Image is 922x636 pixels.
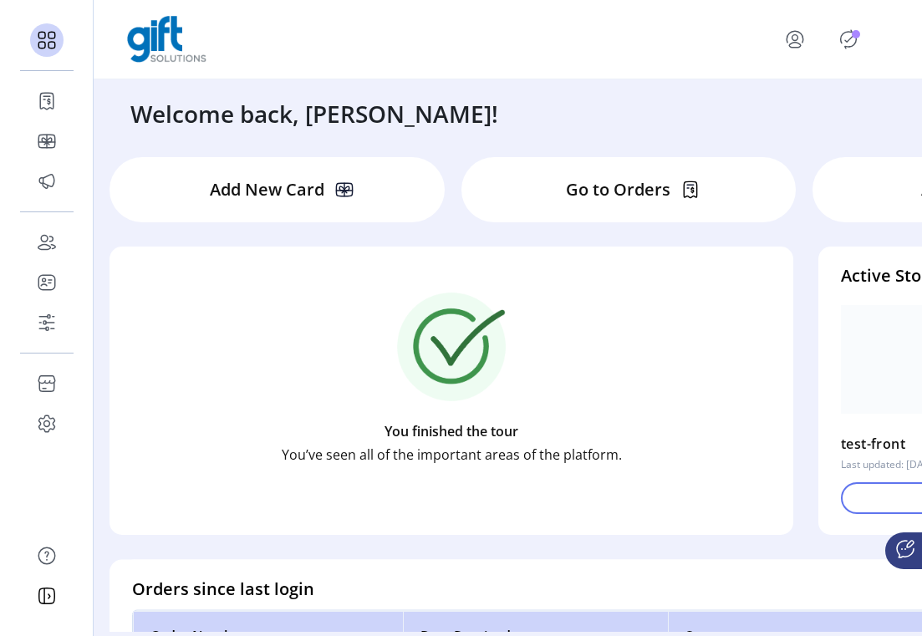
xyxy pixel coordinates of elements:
[841,430,905,457] p: test-front
[566,177,670,202] p: Go to Orders
[132,577,314,602] h4: Orders since last login
[210,177,324,202] p: Add New Card
[762,19,835,59] button: menu
[835,26,862,53] button: Publisher Panel
[282,445,622,465] p: You’ve seen all of the important areas of the platform.
[385,421,518,441] p: You finished the tour
[130,96,498,131] h3: Welcome back, [PERSON_NAME]!
[127,16,206,63] img: logo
